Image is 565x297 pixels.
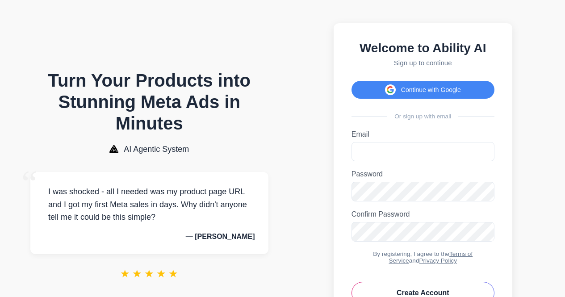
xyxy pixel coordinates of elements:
[352,59,494,67] p: Sign up to continue
[352,130,494,138] label: Email
[124,145,189,154] span: AI Agentic System
[21,163,38,204] span: “
[352,41,494,55] h2: Welcome to Ability AI
[44,233,255,241] p: — [PERSON_NAME]
[109,145,118,153] img: AI Agentic System Logo
[144,268,154,280] span: ★
[352,113,494,120] div: Or sign up with email
[389,251,473,264] a: Terms of Service
[30,70,268,134] h1: Turn Your Products into Stunning Meta Ads in Minutes
[156,268,166,280] span: ★
[352,170,494,178] label: Password
[352,81,494,99] button: Continue with Google
[120,268,130,280] span: ★
[419,257,457,264] a: Privacy Policy
[44,185,255,224] p: I was shocked - all I needed was my product page URL and I got my first Meta sales in days. Why d...
[352,210,494,218] label: Confirm Password
[352,251,494,264] div: By registering, I agree to the and
[168,268,178,280] span: ★
[132,268,142,280] span: ★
